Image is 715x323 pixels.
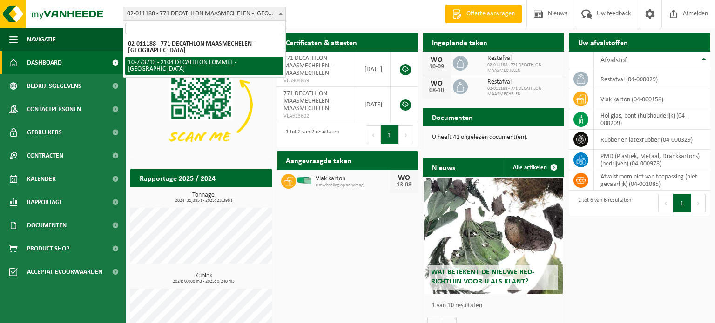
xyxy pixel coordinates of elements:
span: VLA904869 [283,77,350,85]
div: 10-09 [427,64,446,70]
button: Next [691,194,706,212]
h2: Documenten [423,108,482,126]
span: Offerte aanvragen [464,9,517,19]
h2: Aangevraagde taken [277,151,361,169]
h2: Rapportage 2025 / 2024 [130,169,225,187]
a: Alle artikelen [506,158,563,177]
h3: Tonnage [135,192,272,203]
button: Previous [366,125,381,144]
button: Previous [658,194,673,212]
div: WO [427,56,446,64]
td: afvalstroom niet van toepassing (niet gevaarlijk) (04-001085) [594,170,710,191]
span: Acceptatievoorwaarden [27,260,102,283]
span: 2024: 31,385 t - 2025: 23,396 t [135,198,272,203]
h2: Uw afvalstoffen [569,33,637,51]
td: hol glas, bont (huishoudelijk) (04-000209) [594,109,710,130]
td: restafval (04-000029) [594,69,710,89]
span: Kalender [27,167,56,191]
img: Download de VHEPlus App [130,52,272,158]
span: Contracten [27,144,63,167]
span: 771 DECATHLON MAASMECHELEN - MAASMECHELEN [283,55,332,77]
a: Offerte aanvragen [445,5,522,23]
span: Gebruikers [27,121,62,144]
span: Omwisseling op aanvraag [316,183,390,188]
a: Wat betekent de nieuwe RED-richtlijn voor u als klant? [424,178,563,294]
span: 02-011188 - 771 DECATHLON MAASMECHELEN - MAASMECHELEN [123,7,286,21]
button: 1 [673,194,691,212]
h3: Kubiek [135,273,272,284]
h2: Nieuws [423,158,465,176]
span: Wat betekent de nieuwe RED-richtlijn voor u als klant? [431,269,534,285]
div: WO [427,80,446,87]
td: PMD (Plastiek, Metaal, Drankkartons) (bedrijven) (04-000978) [594,150,710,170]
div: 1 tot 6 van 6 resultaten [573,193,631,213]
img: HK-XP-30-GN-00 [296,176,312,185]
td: [DATE] [357,87,391,122]
div: WO [395,174,413,182]
span: 02-011188 - 771 DECATHLON MAASMECHELEN [487,62,560,73]
p: 1 van 10 resultaten [432,303,560,309]
div: 13-08 [395,182,413,188]
td: vlak karton (04-000158) [594,89,710,109]
button: Next [399,125,413,144]
p: U heeft 41 ongelezen document(en). [432,134,555,141]
h2: Certificaten & attesten [277,33,366,51]
span: Restafval [487,79,560,86]
div: 1 tot 2 van 2 resultaten [281,125,339,145]
h2: Ingeplande taken [423,33,497,51]
span: 771 DECATHLON MAASMECHELEN - MAASMECHELEN [283,90,332,112]
span: Bedrijfsgegevens [27,74,81,98]
td: [DATE] [357,52,391,87]
span: Contactpersonen [27,98,81,121]
span: Afvalstof [600,57,627,64]
span: Vlak karton [316,175,390,183]
span: 02-011188 - 771 DECATHLON MAASMECHELEN - MAASMECHELEN [123,7,285,20]
li: 10-773713 - 2104 DECATHLON LOMMEL - [GEOGRAPHIC_DATA] [125,57,283,75]
span: Navigatie [27,28,56,51]
span: VLA613602 [283,112,350,120]
span: Rapportage [27,191,63,214]
span: Restafval [487,55,560,62]
div: 08-10 [427,87,446,94]
li: 02-011188 - 771 DECATHLON MAASMECHELEN - [GEOGRAPHIC_DATA] [125,38,283,57]
button: 1 [381,125,399,144]
span: 02-011188 - 771 DECATHLON MAASMECHELEN [487,86,560,97]
span: Dashboard [27,51,62,74]
span: Documenten [27,214,67,237]
span: Product Shop [27,237,69,260]
span: 2024: 0,000 m3 - 2025: 0,240 m3 [135,279,272,284]
td: rubber en latexrubber (04-000329) [594,130,710,150]
a: Bekijk rapportage [202,187,271,205]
